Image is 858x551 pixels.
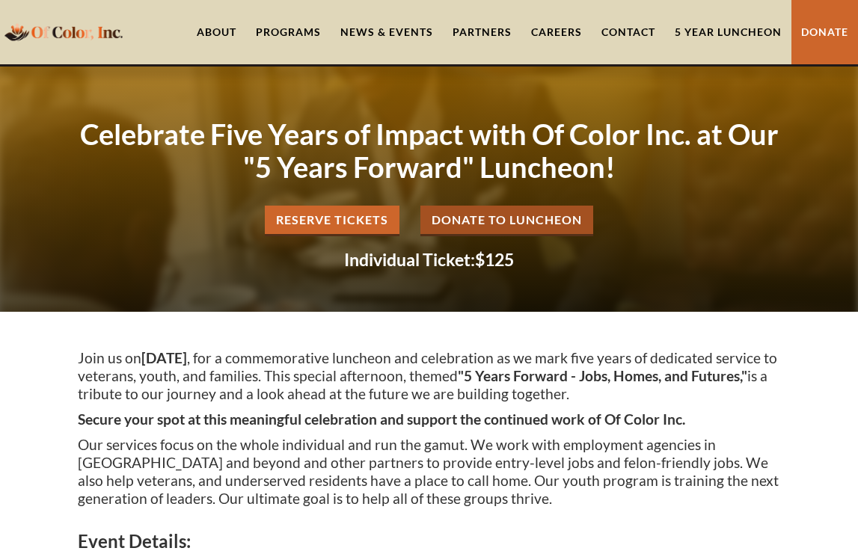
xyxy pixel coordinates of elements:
strong: Celebrate Five Years of Impact with Of Color Inc. at Our "5 Years Forward" Luncheon! [80,117,779,184]
h2: $125 [78,251,781,268]
strong: Secure your spot at this meaningful celebration and support the continued work of Of Color Inc. [78,410,685,428]
div: Programs [256,25,321,40]
p: Our services focus on the whole individual and run the gamut. We work with employment agencies in... [78,436,781,508]
p: Join us on , for a commemorative luncheon and celebration as we mark five years of dedicated serv... [78,349,781,403]
a: Reserve Tickets [265,206,399,236]
strong: "5 Years Forward - Jobs, Homes, and Futures," [458,367,747,384]
strong: Individual Ticket: [344,249,475,270]
strong: [DATE] [141,349,187,366]
a: Donate to Luncheon [420,206,593,236]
